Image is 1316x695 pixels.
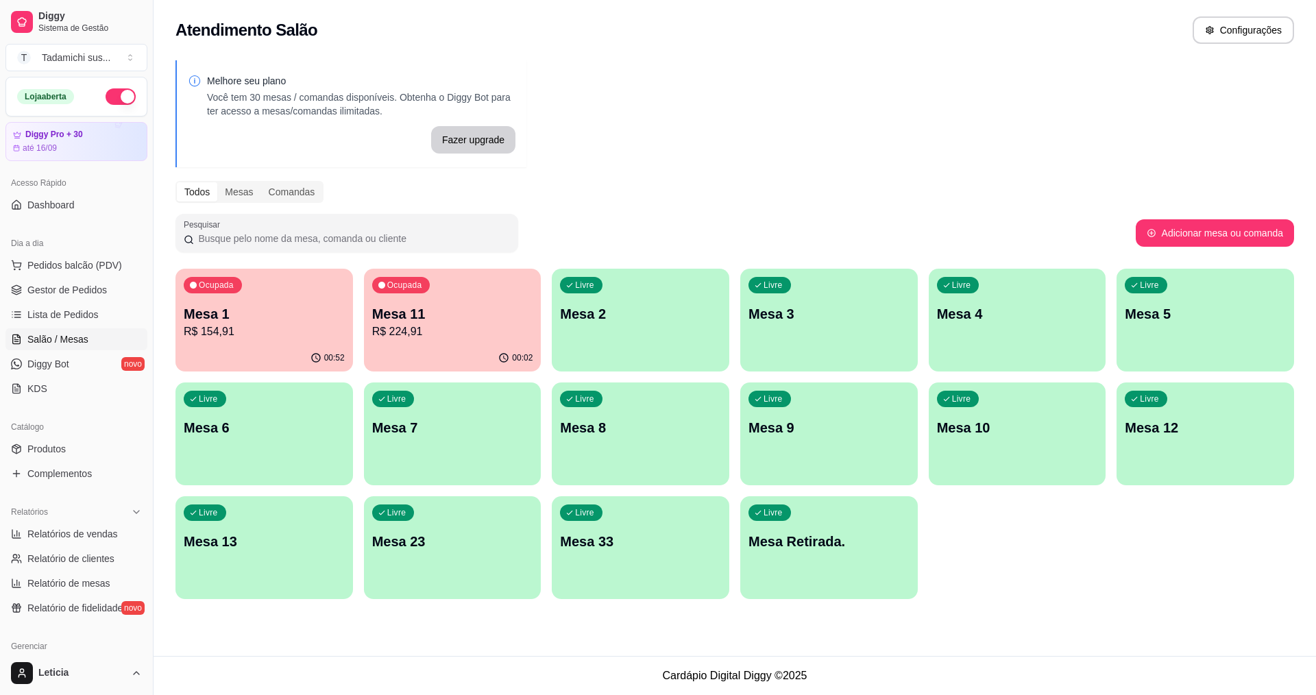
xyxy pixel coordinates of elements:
p: Mesa 4 [937,304,1098,324]
p: Mesa 5 [1125,304,1286,324]
p: Mesa Retirada. [748,532,910,551]
article: até 16/09 [23,143,57,154]
button: LivreMesa 7 [364,382,541,485]
p: Mesa 2 [560,304,721,324]
footer: Cardápio Digital Diggy © 2025 [154,656,1316,695]
p: Melhore seu plano [207,74,515,88]
div: Loja aberta [17,89,74,104]
div: Dia a dia [5,232,147,254]
button: Leticia [5,657,147,690]
p: Livre [952,280,971,291]
a: Diggy Botnovo [5,353,147,375]
article: Diggy Pro + 30 [25,130,83,140]
button: LivreMesa 13 [175,496,353,599]
span: Salão / Mesas [27,332,88,346]
p: Mesa 12 [1125,418,1286,437]
p: Livre [764,507,783,518]
span: Relatórios de vendas [27,527,118,541]
p: Livre [387,393,406,404]
p: Livre [1140,393,1159,404]
p: Livre [199,393,218,404]
span: Gestor de Pedidos [27,283,107,297]
button: LivreMesa 9 [740,382,918,485]
a: Relatório de clientes [5,548,147,570]
span: T [17,51,31,64]
button: OcupadaMesa 11R$ 224,9100:02 [364,269,541,371]
span: Dashboard [27,198,75,212]
p: Livre [575,280,594,291]
p: Mesa 11 [372,304,533,324]
p: Livre [952,393,971,404]
p: Mesa 10 [937,418,1098,437]
button: Adicionar mesa ou comanda [1136,219,1294,247]
p: Ocupada [199,280,234,291]
p: Mesa 33 [560,532,721,551]
div: Todos [177,182,217,202]
p: R$ 154,91 [184,324,345,340]
button: Alterar Status [106,88,136,105]
p: Livre [575,393,594,404]
span: Sistema de Gestão [38,23,142,34]
p: Livre [387,507,406,518]
span: KDS [27,382,47,395]
a: Relatórios de vendas [5,523,147,545]
p: Livre [764,393,783,404]
a: Salão / Mesas [5,328,147,350]
input: Pesquisar [194,232,510,245]
button: LivreMesa 12 [1117,382,1294,485]
button: OcupadaMesa 1R$ 154,9100:52 [175,269,353,371]
p: Livre [199,507,218,518]
span: Pedidos balcão (PDV) [27,258,122,272]
a: Diggy Pro + 30até 16/09 [5,122,147,161]
a: Dashboard [5,194,147,216]
p: Livre [764,280,783,291]
a: Fazer upgrade [431,126,515,154]
span: Lista de Pedidos [27,308,99,321]
span: Diggy Bot [27,357,69,371]
span: Complementos [27,467,92,480]
div: Acesso Rápido [5,172,147,194]
div: Gerenciar [5,635,147,657]
p: Livre [1140,280,1159,291]
span: Diggy [38,10,142,23]
div: Tadamichi sus ... [42,51,110,64]
label: Pesquisar [184,219,225,230]
p: 00:02 [512,352,533,363]
p: Mesa 1 [184,304,345,324]
a: Lista de Pedidos [5,304,147,326]
span: Relatórios [11,507,48,517]
div: Catálogo [5,416,147,438]
p: Livre [575,507,594,518]
p: Mesa 7 [372,418,533,437]
button: LivreMesa Retirada. [740,496,918,599]
span: Relatório de fidelidade [27,601,123,615]
div: Comandas [261,182,323,202]
div: Mesas [217,182,260,202]
span: Leticia [38,667,125,679]
a: Complementos [5,463,147,485]
a: Gestor de Pedidos [5,279,147,301]
p: Ocupada [387,280,422,291]
button: LivreMesa 3 [740,269,918,371]
span: Relatório de clientes [27,552,114,565]
span: Relatório de mesas [27,576,110,590]
button: LivreMesa 8 [552,382,729,485]
a: Relatório de fidelidadenovo [5,597,147,619]
button: LivreMesa 10 [929,382,1106,485]
p: Mesa 8 [560,418,721,437]
p: Mesa 9 [748,418,910,437]
button: LivreMesa 23 [364,496,541,599]
button: LivreMesa 5 [1117,269,1294,371]
button: LivreMesa 2 [552,269,729,371]
p: Mesa 13 [184,532,345,551]
p: Mesa 23 [372,532,533,551]
button: Select a team [5,44,147,71]
a: DiggySistema de Gestão [5,5,147,38]
a: Relatório de mesas [5,572,147,594]
p: Você tem 30 mesas / comandas disponíveis. Obtenha o Diggy Bot para ter acesso a mesas/comandas il... [207,90,515,118]
button: Configurações [1193,16,1294,44]
a: Produtos [5,438,147,460]
p: Mesa 3 [748,304,910,324]
p: 00:52 [324,352,345,363]
button: LivreMesa 33 [552,496,729,599]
